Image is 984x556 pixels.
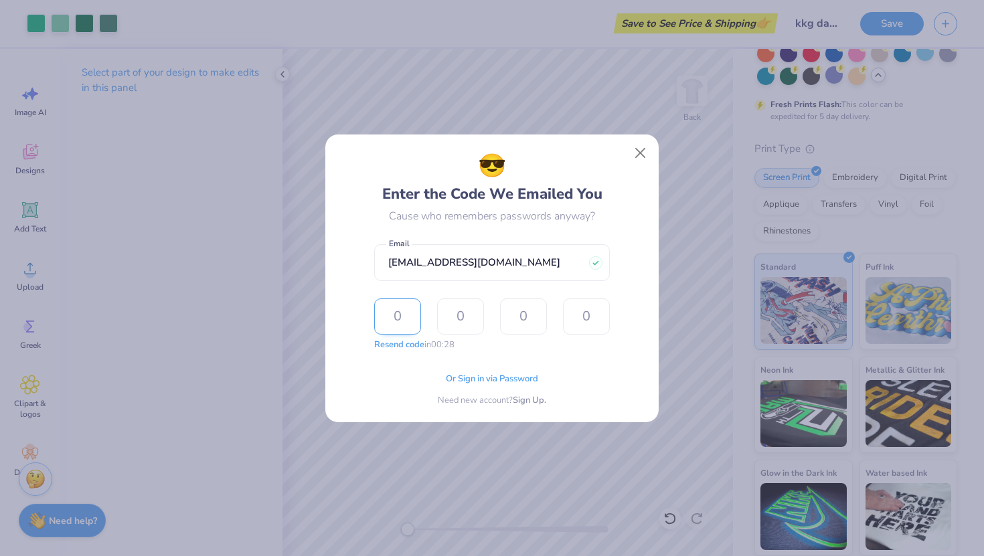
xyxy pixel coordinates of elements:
[478,149,506,183] span: 😎
[500,298,547,335] input: 0
[513,394,546,407] span: Sign Up.
[389,208,595,224] div: Cause who remembers passwords anyway?
[628,140,653,165] button: Close
[438,394,546,407] div: Need new account?
[374,339,455,352] div: in 00:28
[382,149,602,205] div: Enter the Code We Emailed You
[446,373,538,386] span: Or Sign in via Password
[374,298,421,335] input: 0
[563,298,610,335] input: 0
[437,298,484,335] input: 0
[374,339,424,352] button: Resend code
